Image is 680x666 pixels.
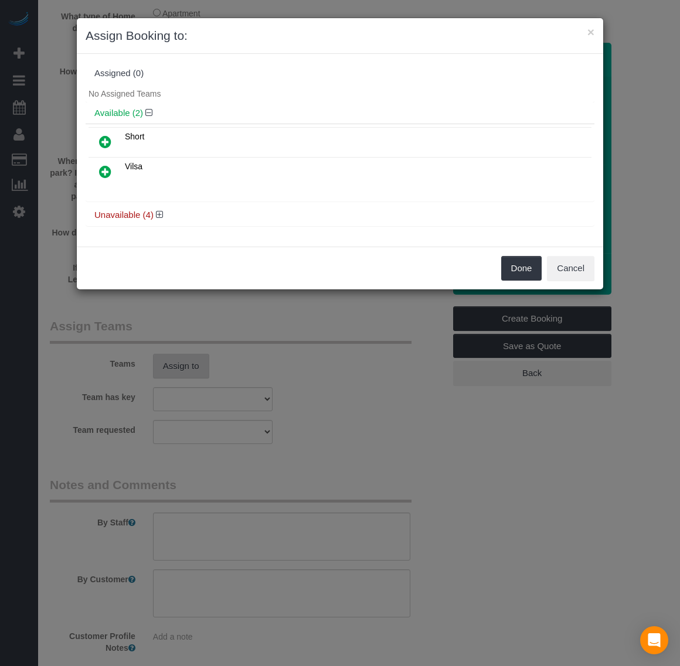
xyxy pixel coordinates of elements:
[94,210,586,220] h4: Unavailable (4)
[547,256,594,281] button: Cancel
[501,256,542,281] button: Done
[640,626,668,654] div: Open Intercom Messenger
[125,162,142,171] span: Vilsa
[89,89,161,98] span: No Assigned Teams
[125,132,144,141] span: Short
[94,69,586,78] div: Assigned (0)
[86,27,594,45] h3: Assign Booking to:
[587,26,594,38] button: ×
[94,108,586,118] h4: Available (2)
